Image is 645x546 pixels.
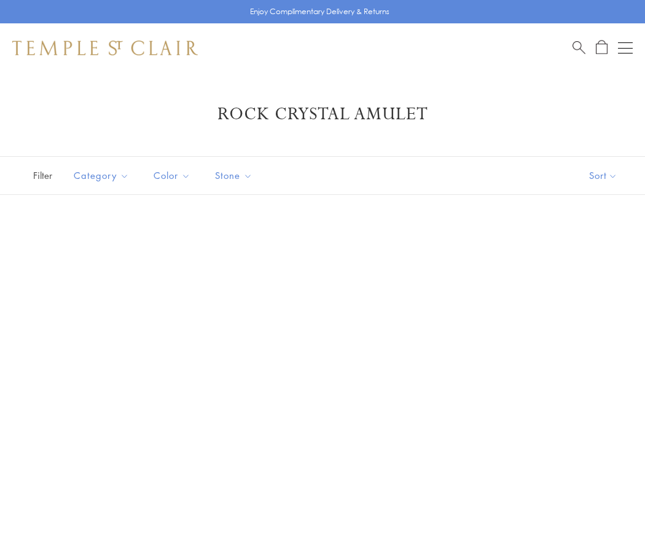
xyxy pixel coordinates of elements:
[596,40,608,55] a: Open Shopping Bag
[250,6,389,18] p: Enjoy Complimentary Delivery & Returns
[573,40,585,55] a: Search
[561,157,645,194] button: Show sort by
[64,162,138,189] button: Category
[618,41,633,55] button: Open navigation
[12,41,198,55] img: Temple St. Clair
[31,103,614,125] h1: Rock Crystal Amulet
[144,162,200,189] button: Color
[209,168,262,183] span: Stone
[68,168,138,183] span: Category
[206,162,262,189] button: Stone
[147,168,200,183] span: Color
